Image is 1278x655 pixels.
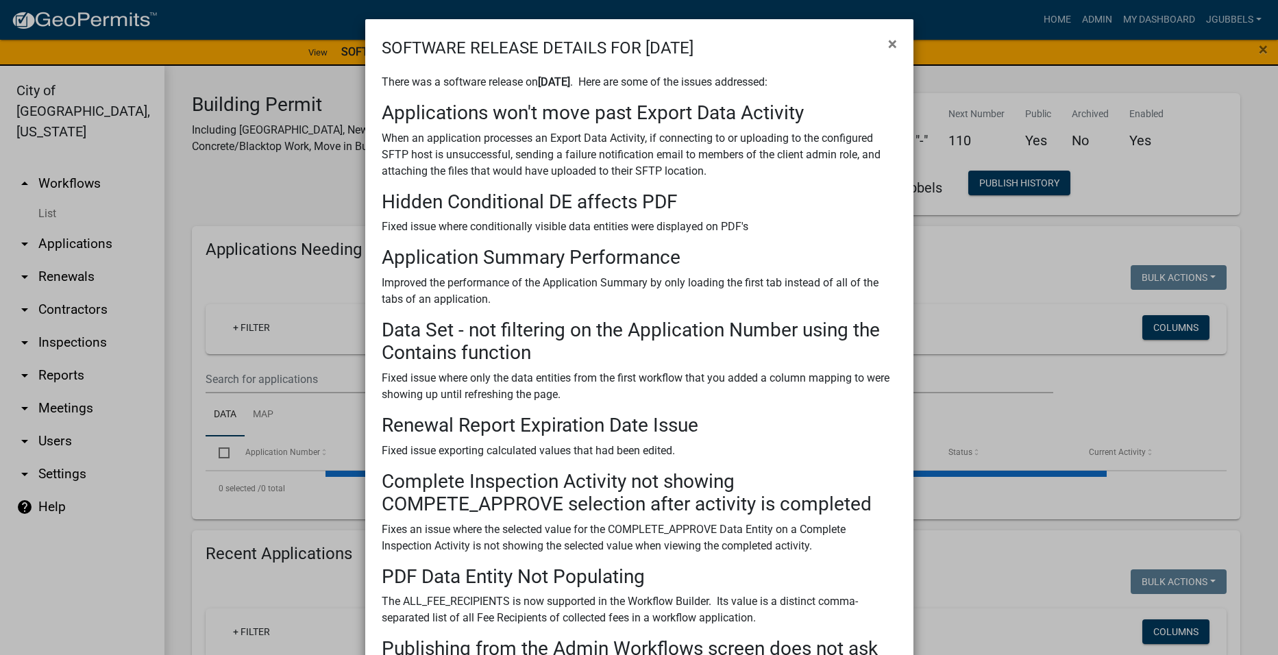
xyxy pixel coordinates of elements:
[888,34,897,53] span: ×
[382,565,897,589] h3: PDF Data Entity Not Populating
[382,101,897,125] h3: Applications won't move past Export Data Activity
[382,130,897,180] p: When an application processes an Export Data Activity, if connecting to or uploading to the confi...
[382,74,897,90] p: There was a software release on . Here are some of the issues addressed:
[382,246,897,269] h3: Application Summary Performance
[382,36,693,60] h4: SOFTWARE RELEASE DETAILS FOR [DATE]
[382,521,897,554] p: Fixes an issue where the selected value for the COMPLETE_APPROVE Data Entity on a Complete Inspec...
[538,75,570,88] strong: [DATE]
[382,470,897,516] h3: Complete Inspection Activity not showing COMPETE_APPROVE selection after activity is completed
[382,370,897,403] p: Fixed issue where only the data entities from the first workflow that you added a column mapping ...
[382,319,897,364] h3: Data Set - not filtering on the Application Number using the Contains function
[382,443,897,459] p: Fixed issue exporting calculated values that had been edited.
[877,25,908,63] button: Close
[382,219,897,235] p: Fixed issue where conditionally visible data entities were displayed on PDF's
[382,414,897,437] h3: Renewal Report Expiration Date Issue
[382,190,897,214] h3: Hidden Conditional DE affects PDF
[382,275,897,308] p: Improved the performance of the Application Summary by only loading the first tab instead of all ...
[382,593,897,626] p: The ALL_FEE_RECIPIENTS is now supported in the Workflow Builder. Its value is a distinct comma-se...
